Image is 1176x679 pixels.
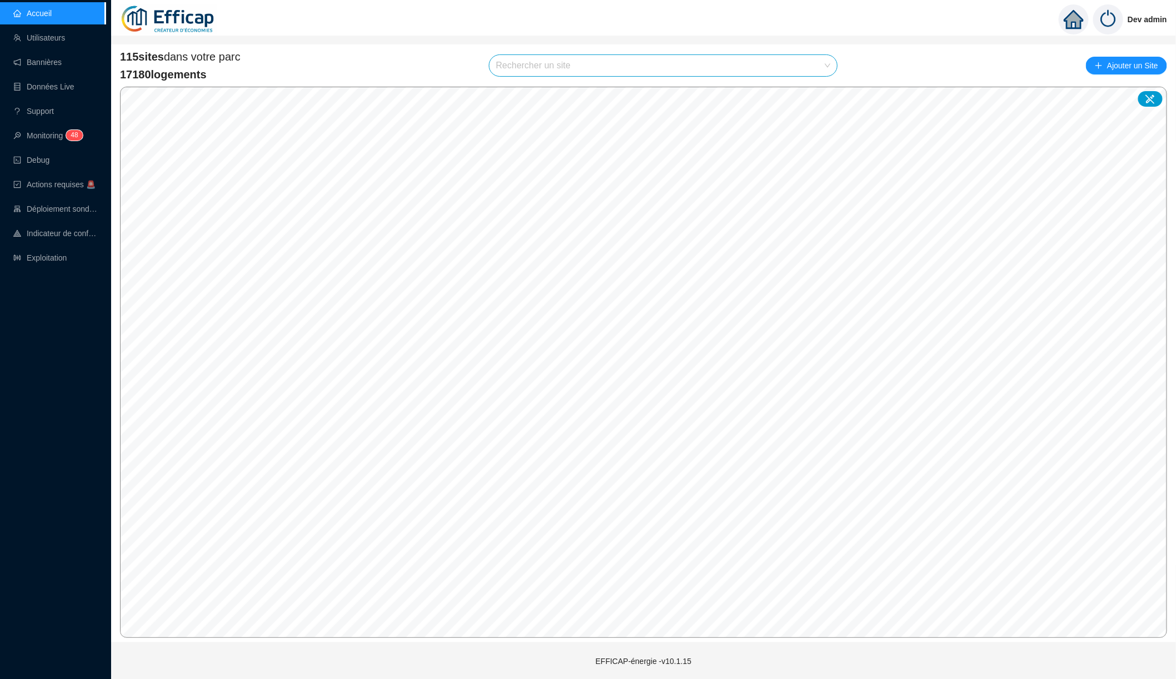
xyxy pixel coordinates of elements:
[1086,57,1167,74] button: Ajouter un Site
[13,204,98,213] a: clusterDéploiement sondes
[1128,2,1167,37] span: Dev admin
[1093,4,1123,34] img: power
[71,131,74,139] span: 4
[120,67,241,82] span: 17180 logements
[1064,9,1084,29] span: home
[13,131,79,140] a: monitorMonitoring48
[13,82,74,91] a: databaseDonnées Live
[1095,62,1103,69] span: plus
[66,130,82,141] sup: 48
[13,253,67,262] a: slidersExploitation
[13,33,65,42] a: teamUtilisateurs
[595,657,692,666] span: EFFICAP-énergie - v10.1.15
[74,131,78,139] span: 8
[121,87,1167,637] canvas: Map
[13,58,62,67] a: notificationBannières
[1107,58,1158,73] span: Ajouter un Site
[13,156,49,164] a: codeDebug
[13,229,98,238] a: heat-mapIndicateur de confort
[13,107,54,116] a: questionSupport
[13,181,21,188] span: check-square
[120,49,241,64] span: dans votre parc
[27,180,96,189] span: Actions requises 🚨
[13,9,52,18] a: homeAccueil
[120,51,164,63] span: 115 sites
